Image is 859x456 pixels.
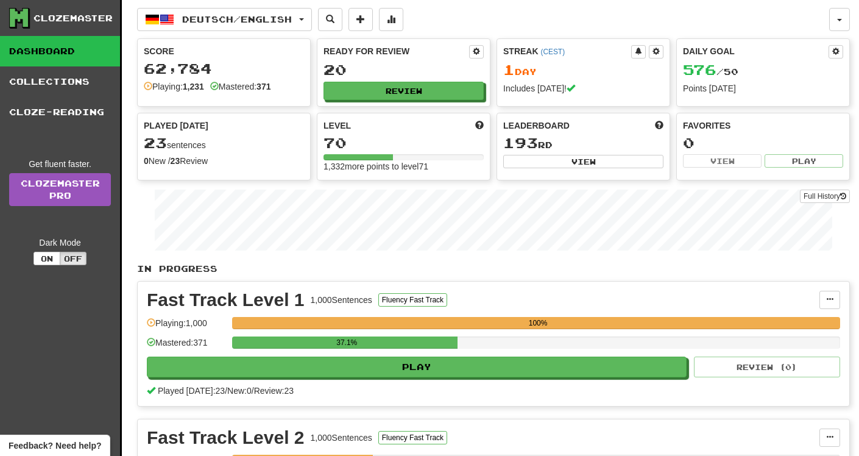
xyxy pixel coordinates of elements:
div: 0 [683,135,843,151]
div: Playing: [144,80,204,93]
strong: 1,231 [183,82,204,91]
span: 576 [683,61,716,78]
a: (CEST) [540,48,565,56]
button: Search sentences [318,8,342,31]
span: 193 [503,134,538,151]
div: Includes [DATE]! [503,82,663,94]
strong: 371 [256,82,270,91]
span: New: 0 [227,386,252,396]
div: Favorites [683,119,843,132]
span: Level [323,119,351,132]
div: 1,000 Sentences [311,294,372,306]
span: Score more points to level up [475,119,484,132]
div: Ready for Review [323,45,469,57]
button: Review [323,82,484,100]
div: Daily Goal [683,45,829,59]
div: Playing: 1,000 [147,317,226,337]
div: Score [144,45,304,57]
span: / [252,386,254,396]
button: Add sentence to collection [348,8,373,31]
div: 20 [323,62,484,77]
button: Off [60,252,87,265]
span: / [225,386,227,396]
span: 1 [503,61,515,78]
span: Played [DATE] [144,119,208,132]
span: Played [DATE]: 23 [158,386,225,396]
div: Points [DATE] [683,82,843,94]
div: New / Review [144,155,304,167]
button: More stats [379,8,403,31]
span: Leaderboard [503,119,570,132]
span: / 50 [683,66,738,77]
button: View [683,154,762,168]
strong: 0 [144,156,149,166]
span: 23 [144,134,167,151]
div: Day [503,62,663,78]
div: 1,000 Sentences [311,432,372,444]
div: Fast Track Level 2 [147,429,305,447]
button: Play [147,357,687,377]
div: Mastered: 371 [147,337,226,357]
button: Review (0) [694,357,840,377]
button: On [34,252,60,265]
div: Streak [503,45,631,57]
div: rd [503,135,663,151]
button: Fluency Fast Track [378,431,447,444]
div: Mastered: [210,80,271,93]
div: sentences [144,135,304,151]
button: View [503,155,663,168]
button: Full History [800,190,850,203]
div: Dark Mode [9,237,111,249]
span: Review: 23 [254,386,294,396]
div: 1,332 more points to level 71 [323,160,484,173]
div: 100% [236,317,840,329]
div: Clozemaster [34,12,113,24]
div: 37.1% [236,337,458,349]
div: Get fluent faster. [9,158,111,170]
button: Deutsch/English [137,8,312,31]
div: Fast Track Level 1 [147,291,305,309]
div: 70 [323,135,484,151]
span: Deutsch / English [182,14,292,24]
p: In Progress [137,263,850,275]
span: Open feedback widget [9,440,101,452]
strong: 23 [171,156,180,166]
span: This week in points, UTC [655,119,663,132]
div: 62,784 [144,61,304,76]
a: ClozemasterPro [9,173,111,206]
button: Play [765,154,843,168]
button: Fluency Fast Track [378,293,447,307]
